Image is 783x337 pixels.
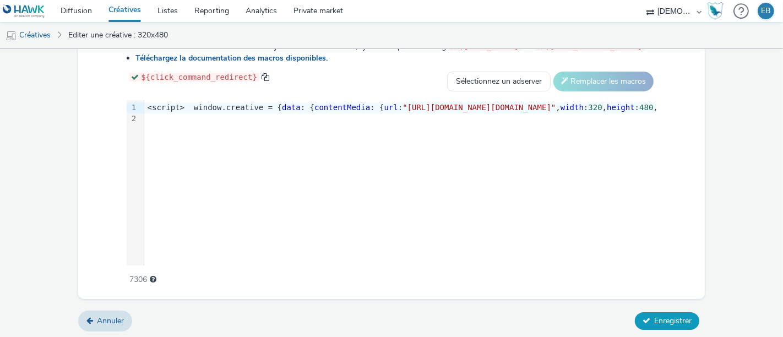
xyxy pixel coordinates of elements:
span: copy to clipboard [262,73,269,81]
span: contentMedia [314,103,370,112]
span: Enregistrer [654,316,692,326]
button: Remplacer les macros [553,72,654,91]
span: data [282,103,301,112]
img: Hawk Academy [707,2,724,20]
div: Longueur maximale conseillée 3000 caractères. [150,274,156,285]
span: url [384,103,398,112]
div: 2 [127,113,138,124]
span: height [607,103,635,112]
span: "[URL][DOMAIN_NAME][DOMAIN_NAME]" [403,103,556,112]
span: ${click_command_redirect} [141,73,257,81]
span: 7306 [129,274,147,285]
span: 320 [588,103,602,112]
a: Annuler [78,311,132,331]
button: Enregistrer [635,312,699,330]
img: mobile [6,30,17,41]
div: EB [762,3,771,19]
a: Hawk Academy [707,2,728,20]
a: Téléchargez la documentation des macros disponibles. [135,53,332,63]
a: Editer une créative : 320x480 [63,22,173,48]
div: 1 [127,102,138,113]
span: 480 [639,103,653,112]
span: width [561,103,584,112]
span: Annuler [97,316,124,326]
img: undefined Logo [3,4,45,18]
